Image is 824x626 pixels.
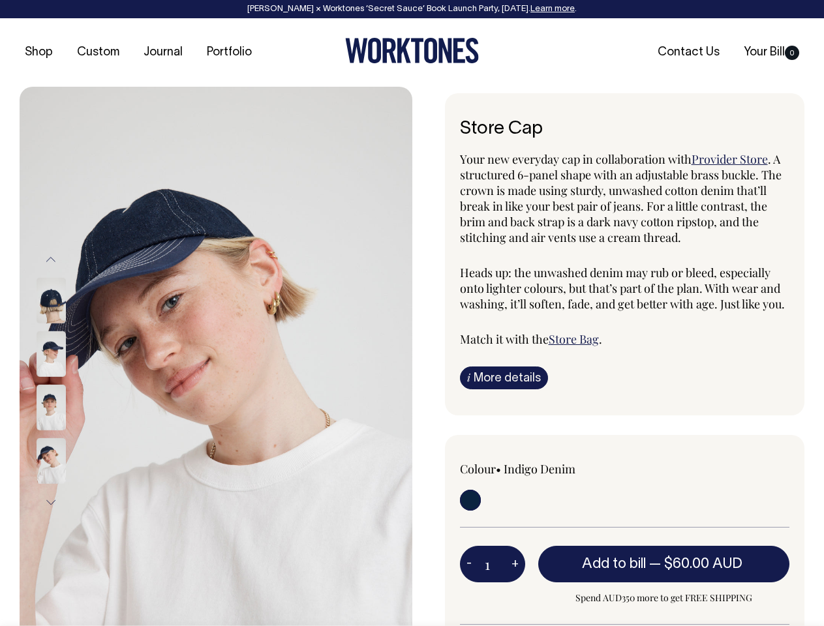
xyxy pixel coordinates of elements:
span: • [496,461,501,477]
span: Heads up: the unwashed denim may rub or bleed, especially onto lighter colours, but that’s part o... [460,265,785,312]
span: Add to bill [582,558,646,571]
a: Shop [20,42,58,63]
a: Store Bag [549,331,599,347]
a: Portfolio [202,42,257,63]
button: - [460,551,478,577]
h6: Store Cap [460,119,790,140]
span: . A structured 6-panel shape with an adjustable brass buckle. The crown is made using sturdy, unw... [460,151,782,245]
a: Journal [138,42,188,63]
span: 0 [785,46,799,60]
a: Contact Us [652,42,725,63]
button: Add to bill —$60.00 AUD [538,546,790,582]
div: [PERSON_NAME] × Worktones ‘Secret Sauce’ Book Launch Party, [DATE]. . [13,5,811,14]
span: $60.00 AUD [664,558,742,571]
label: Indigo Denim [504,461,575,477]
a: Provider Store [692,151,768,167]
a: Your Bill0 [739,42,804,63]
a: Custom [72,42,125,63]
div: Colour [460,461,592,477]
span: — [649,558,746,571]
a: iMore details [460,366,548,389]
img: Store Cap [37,385,66,430]
img: Store Cap [37,331,66,377]
span: i [467,370,470,384]
a: Learn more [530,5,575,13]
span: Your new everyday cap in collaboration with [460,151,692,167]
button: + [505,551,525,577]
span: Match it with the . [460,331,602,347]
img: Store Cap [37,278,66,323]
span: Spend AUD350 more to get FREE SHIPPING [538,590,790,606]
button: Previous [41,245,61,275]
button: Next [41,488,61,517]
img: Store Cap [37,438,66,484]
